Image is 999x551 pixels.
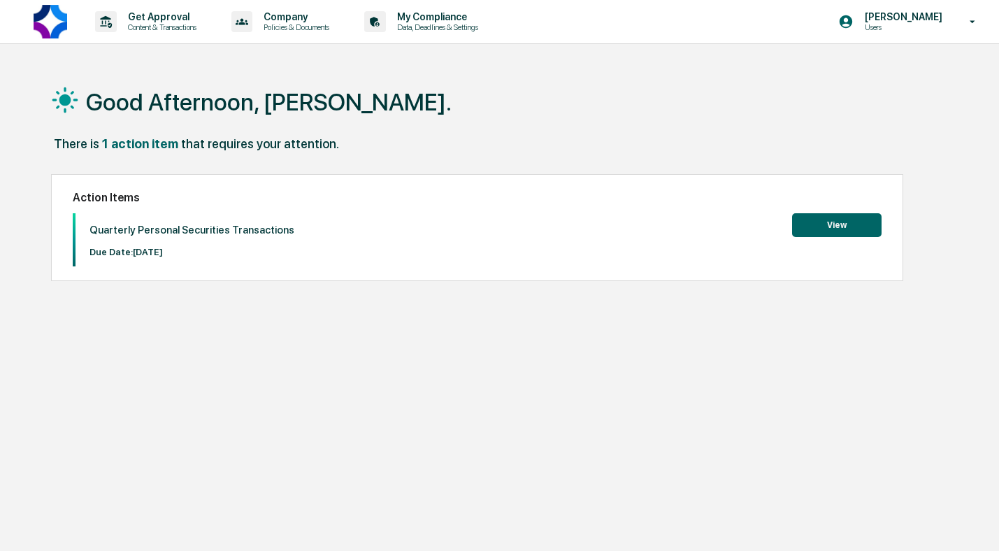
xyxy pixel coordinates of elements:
[386,22,485,32] p: Data, Deadlines & Settings
[34,5,67,38] img: logo
[102,136,178,151] div: 1 action item
[792,217,882,231] a: View
[792,213,882,237] button: View
[117,22,203,32] p: Content & Transactions
[252,22,336,32] p: Policies & Documents
[89,247,294,257] p: Due Date: [DATE]
[181,136,339,151] div: that requires your attention.
[117,11,203,22] p: Get Approval
[54,136,99,151] div: There is
[252,11,336,22] p: Company
[854,11,949,22] p: [PERSON_NAME]
[89,224,294,236] p: Quarterly Personal Securities Transactions
[386,11,485,22] p: My Compliance
[73,191,882,204] h2: Action Items
[854,22,949,32] p: Users
[86,88,452,116] h1: Good Afternoon, [PERSON_NAME].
